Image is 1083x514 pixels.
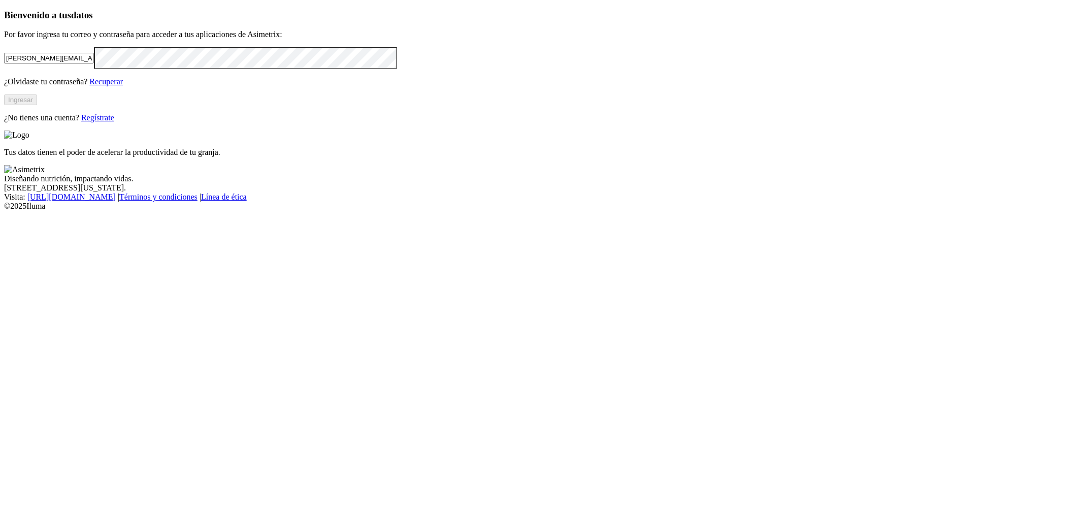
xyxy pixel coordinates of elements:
a: [URL][DOMAIN_NAME] [27,192,116,201]
div: Visita : | | [4,192,1079,202]
h3: Bienvenido a tus [4,10,1079,21]
button: Ingresar [4,94,37,105]
p: Por favor ingresa tu correo y contraseña para acceder a tus aplicaciones de Asimetrix: [4,30,1079,39]
div: Diseñando nutrición, impactando vidas. [4,174,1079,183]
div: © 2025 Iluma [4,202,1079,211]
div: [STREET_ADDRESS][US_STATE]. [4,183,1079,192]
a: Línea de ética [201,192,247,201]
p: ¿Olvidaste tu contraseña? [4,77,1079,86]
a: Recuperar [89,77,123,86]
p: Tus datos tienen el poder de acelerar la productividad de tu granja. [4,148,1079,157]
img: Logo [4,131,29,140]
a: Regístrate [81,113,114,122]
input: Tu correo [4,53,94,63]
p: ¿No tienes una cuenta? [4,113,1079,122]
a: Términos y condiciones [119,192,198,201]
span: datos [71,10,93,20]
img: Asimetrix [4,165,45,174]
